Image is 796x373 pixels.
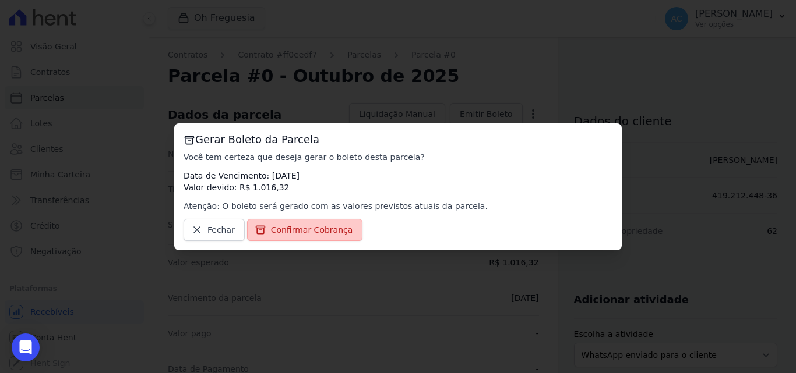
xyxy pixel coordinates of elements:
p: Você tem certeza que deseja gerar o boleto desta parcela? [184,151,612,163]
div: Open Intercom Messenger [12,333,40,361]
a: Fechar [184,219,245,241]
h3: Gerar Boleto da Parcela [184,133,612,147]
span: Confirmar Cobrança [271,224,353,236]
a: Confirmar Cobrança [247,219,363,241]
p: Atenção: O boleto será gerado com as valores previstos atuais da parcela. [184,200,612,212]
span: Fechar [207,224,235,236]
p: Data de Vencimento: [DATE] Valor devido: R$ 1.016,32 [184,170,612,193]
